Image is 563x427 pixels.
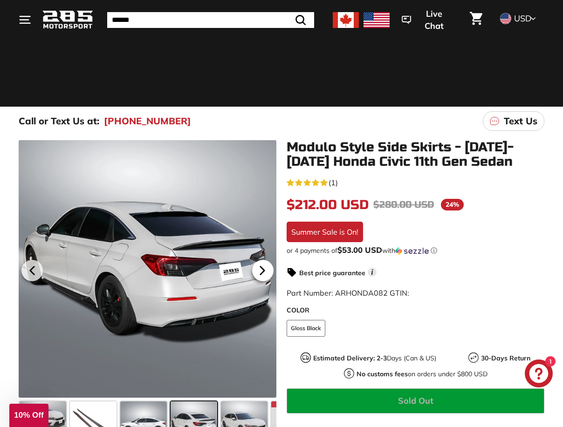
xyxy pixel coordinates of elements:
span: $280.00 USD [373,199,434,210]
span: Sold Out [398,395,433,406]
p: Call or Text Us at: [19,114,99,128]
p: on orders under $800 USD [357,369,487,379]
span: 24% [441,199,464,210]
a: [PHONE_NUMBER] [104,114,191,128]
img: Logo_285_Motorsport_areodynamics_components [42,9,93,31]
strong: 30-Days Return [481,354,530,362]
div: Summer Sale is On! [287,222,363,242]
div: or 4 payments of$53.00 USDwithSezzle Click to learn more about Sezzle [287,246,544,255]
label: COLOR [287,305,544,315]
span: USD [514,13,531,24]
p: Days (Can & US) [313,353,436,363]
div: or 4 payments of with [287,246,544,255]
p: Text Us [504,114,537,128]
span: $53.00 USD [337,245,382,255]
span: 10% Off [14,411,43,420]
span: Part Number: ARHONDA082 GTIN: [287,288,409,298]
inbox-online-store-chat: Shopify online store chat [522,359,556,390]
span: Live Chat [416,8,452,32]
h1: Modulo Style Side Skirts - [DATE]-[DATE] Honda Civic 11th Gen Sedan [287,140,544,169]
a: Text Us [483,111,544,131]
div: 10% Off [9,404,48,427]
input: Search [107,12,314,28]
button: Live Chat [390,2,464,37]
a: 5.0 rating (1 votes) [287,176,544,188]
img: Sezzle [395,247,429,255]
span: i [368,268,377,277]
a: Cart [464,4,488,36]
strong: No customs fees [357,370,408,378]
span: (1) [329,177,338,188]
button: Sold Out [287,388,544,413]
span: $212.00 USD [287,197,369,213]
strong: Estimated Delivery: 2-3 [313,354,387,362]
strong: Best price guarantee [299,269,365,277]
